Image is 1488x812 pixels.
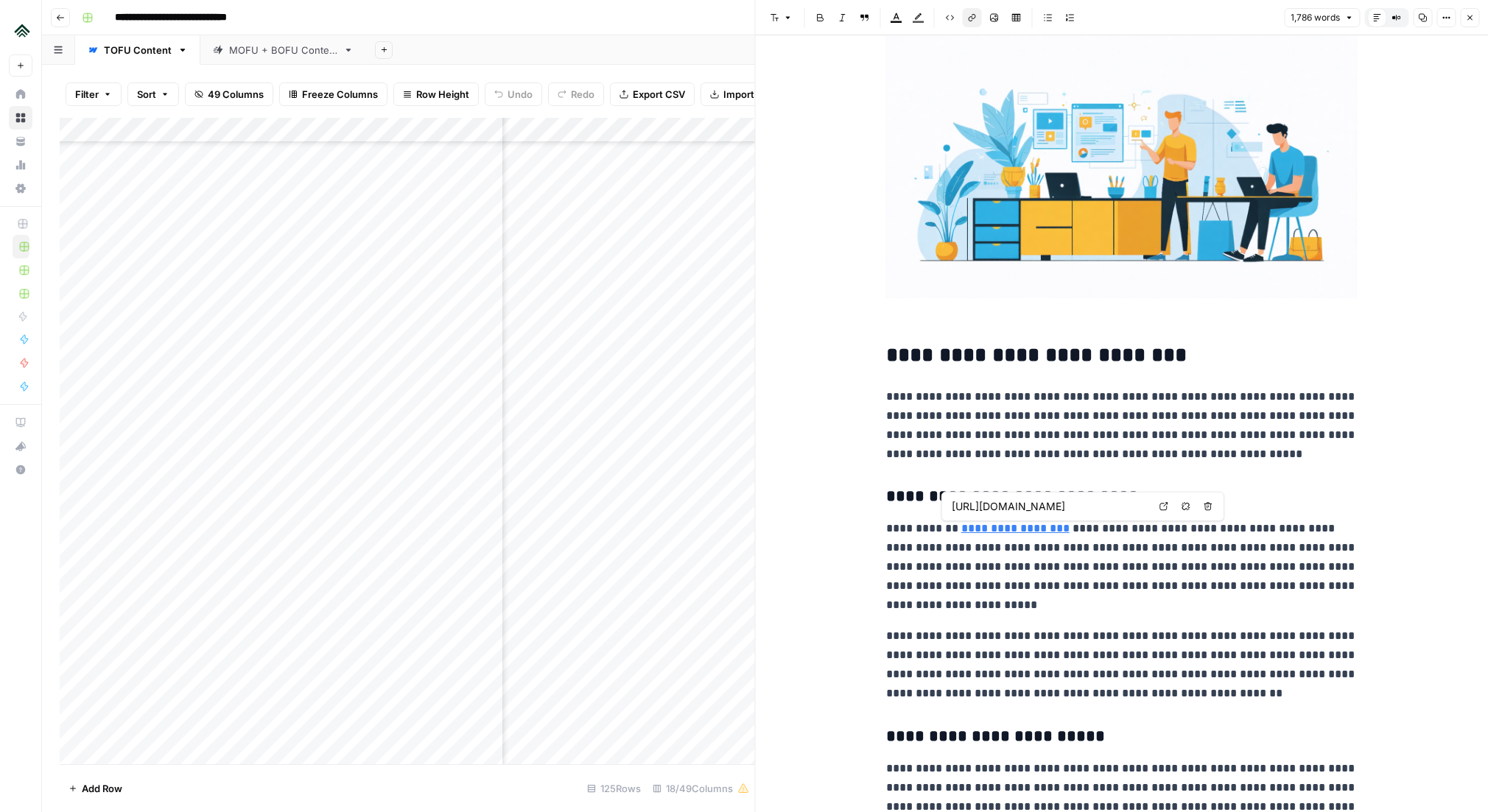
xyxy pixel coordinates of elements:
[723,87,776,102] span: Import CSV
[10,435,32,457] div: What's new?
[75,35,200,65] a: TOFU Content
[1291,11,1340,24] span: 1,786 words
[9,82,32,106] a: Home
[185,82,273,106] button: 49 Columns
[9,12,32,49] button: Workspace: Uplisting
[9,458,32,481] button: Help + Support
[1284,8,1360,27] button: 1,786 words
[9,177,32,200] a: Settings
[200,35,366,65] a: MOFU + BOFU Content
[229,43,337,57] div: MOFU + BOFU Content
[302,87,378,102] span: Freeze Columns
[9,411,32,434] a: AirOps Academy
[485,82,542,106] button: Undo
[647,777,755,800] div: 18/49 Columns
[279,82,387,106] button: Freeze Columns
[610,82,695,106] button: Export CSV
[571,87,594,102] span: Redo
[104,43,172,57] div: TOFU Content
[9,17,35,43] img: Uplisting Logo
[416,87,469,102] span: Row Height
[393,82,479,106] button: Row Height
[9,130,32,153] a: Your Data
[82,781,122,796] span: Add Row
[208,87,264,102] span: 49 Columns
[9,106,32,130] a: Browse
[508,87,533,102] span: Undo
[548,82,604,106] button: Redo
[137,87,156,102] span: Sort
[127,82,179,106] button: Sort
[581,777,647,800] div: 125 Rows
[9,434,32,458] button: What's new?
[701,82,786,106] button: Import CSV
[633,87,685,102] span: Export CSV
[60,777,131,800] button: Add Row
[66,82,122,106] button: Filter
[9,153,32,177] a: Usage
[75,87,99,102] span: Filter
